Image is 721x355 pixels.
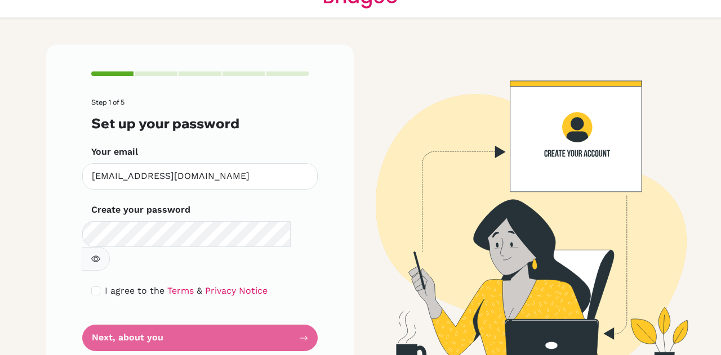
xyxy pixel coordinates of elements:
span: I agree to the [105,285,164,296]
span: & [197,285,202,296]
label: Your email [91,145,138,159]
h3: Set up your password [91,115,309,132]
a: Terms [167,285,194,296]
label: Create your password [91,203,190,217]
span: Step 1 of 5 [91,98,124,106]
a: Privacy Notice [205,285,268,296]
input: Insert your email* [82,163,318,190]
